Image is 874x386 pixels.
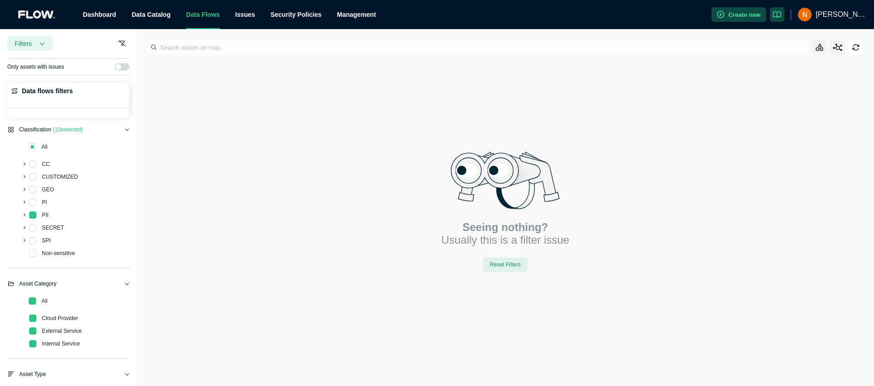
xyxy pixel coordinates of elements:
[40,197,49,208] span: PI
[40,210,51,221] span: PII
[19,370,46,379] span: Asset Type
[40,159,51,170] span: CC
[7,279,129,296] div: Asset Category
[22,86,73,95] span: Data flows filters
[40,296,49,306] span: All
[42,174,78,180] span: CUSTOMIZED
[462,221,548,234] span: Seeing nothing?
[42,237,51,244] span: SPI
[7,36,52,51] button: Filters
[40,313,80,324] span: Cloud Provider
[7,125,129,141] div: Classification (10selected)
[149,40,808,55] input: Search assets on map
[42,315,78,321] span: Cloud Provider
[40,326,83,336] span: External Service
[40,338,81,349] span: Internal Service
[270,11,321,18] a: Security Policies
[40,248,77,259] span: Non-sensitive
[40,222,66,233] span: SECRET
[15,39,32,48] span: Filters
[40,235,52,246] span: SPI
[40,141,49,152] span: All
[83,11,116,18] a: Dashboard
[19,279,56,288] span: Asset Category
[132,11,171,18] a: Data Catalog
[7,370,129,386] div: Asset Type
[19,125,83,134] span: Classification
[40,171,80,182] span: CUSTOMIZED
[7,62,64,71] span: Only assets with issues
[53,126,83,133] span: ( 10 selected)
[42,199,47,206] span: PI
[441,234,569,246] span: Usually this is a filter issue
[42,225,64,231] span: SECRET
[42,212,49,218] span: PII
[42,161,50,167] span: CC
[42,328,81,334] span: External Service
[711,7,766,22] button: Create new
[42,341,80,347] span: Internal Service
[40,184,56,195] span: GEO
[41,144,47,150] span: All
[41,298,47,304] span: All
[42,186,54,193] span: GEO
[42,250,75,256] span: Non-sensitive
[798,8,812,21] img: ACg8ocKkQDVRief4PWOfPfT-fhEbqIhvaDZ_4w6HoHHGdwmmQdyggg=s96-c
[186,11,220,18] span: Data Flows
[483,257,528,272] button: Reset Filters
